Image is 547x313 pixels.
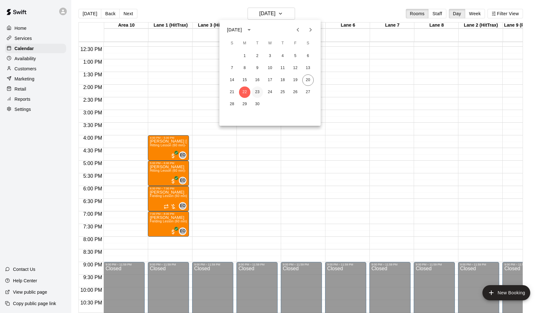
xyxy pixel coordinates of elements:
[226,62,238,74] button: 7
[239,50,250,62] button: 1
[264,37,276,50] span: Wednesday
[252,99,263,110] button: 30
[239,99,250,110] button: 29
[302,37,314,50] span: Saturday
[302,74,314,86] button: 20
[252,62,263,74] button: 9
[290,62,301,74] button: 12
[290,74,301,86] button: 19
[277,62,288,74] button: 11
[264,86,276,98] button: 24
[226,74,238,86] button: 14
[252,50,263,62] button: 2
[252,37,263,50] span: Tuesday
[252,86,263,98] button: 23
[226,37,238,50] span: Sunday
[277,37,288,50] span: Thursday
[264,50,276,62] button: 3
[252,74,263,86] button: 16
[290,37,301,50] span: Friday
[302,62,314,74] button: 13
[292,23,304,36] button: Previous month
[226,86,238,98] button: 21
[290,86,301,98] button: 26
[239,62,250,74] button: 8
[302,50,314,62] button: 6
[226,99,238,110] button: 28
[304,23,317,36] button: Next month
[277,86,288,98] button: 25
[264,62,276,74] button: 10
[290,50,301,62] button: 5
[244,24,255,35] button: calendar view is open, switch to year view
[264,74,276,86] button: 17
[239,37,250,50] span: Monday
[227,27,242,33] div: [DATE]
[239,86,250,98] button: 22
[277,50,288,62] button: 4
[239,74,250,86] button: 15
[277,74,288,86] button: 18
[302,86,314,98] button: 27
